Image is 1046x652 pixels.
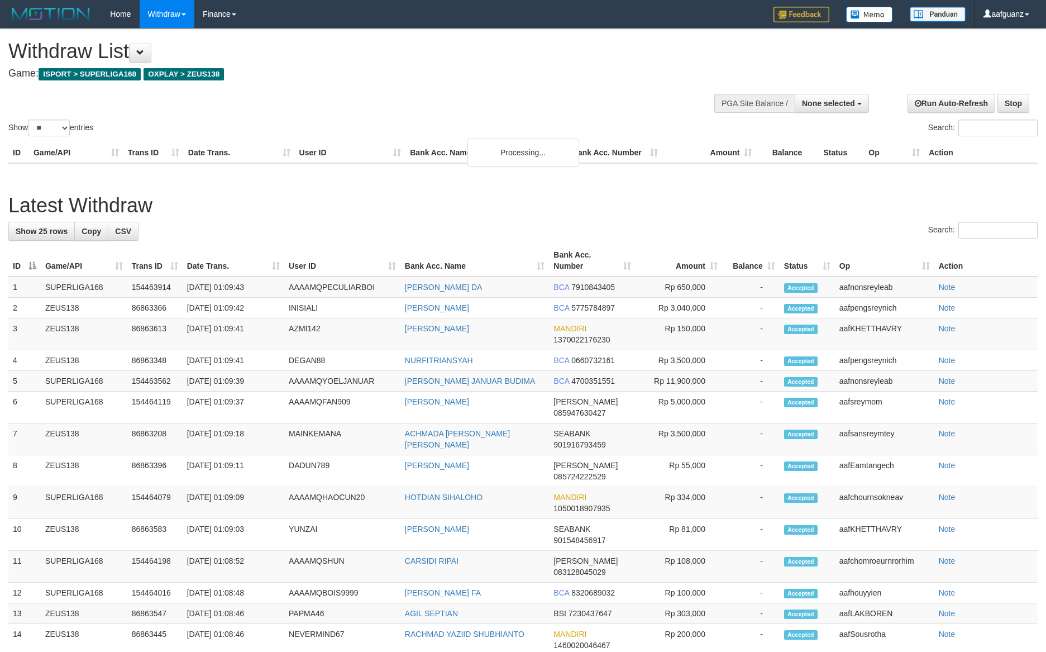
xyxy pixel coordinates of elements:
[722,423,780,455] td: -
[636,371,722,392] td: Rp 11,900,000
[553,303,569,312] span: BCA
[636,423,722,455] td: Rp 3,500,000
[784,398,818,407] span: Accepted
[183,423,284,455] td: [DATE] 01:09:18
[997,94,1029,113] a: Stop
[127,277,183,298] td: 154463914
[8,222,75,241] a: Show 25 rows
[784,461,818,471] span: Accepted
[284,350,400,371] td: DEGAN88
[846,7,893,22] img: Button%20Memo.svg
[636,298,722,318] td: Rp 3,040,000
[8,245,41,277] th: ID: activate to sort column descending
[928,120,1038,136] label: Search:
[571,588,615,597] span: Copy 8320689032 to clipboard
[553,377,569,386] span: BCA
[939,283,956,292] a: Note
[405,142,568,163] th: Bank Acc. Name
[405,397,469,406] a: [PERSON_NAME]
[636,519,722,551] td: Rp 81,000
[802,99,855,108] span: None selected
[41,350,127,371] td: ZEUS138
[41,455,127,487] td: ZEUS138
[8,142,29,163] th: ID
[939,356,956,365] a: Note
[127,551,183,583] td: 154464198
[939,556,956,565] a: Note
[405,461,469,470] a: [PERSON_NAME]
[636,392,722,423] td: Rp 5,000,000
[127,519,183,551] td: 86863583
[819,142,864,163] th: Status
[636,277,722,298] td: Rp 650,000
[784,557,818,567] span: Accepted
[784,325,818,334] span: Accepted
[714,94,795,113] div: PGA Site Balance /
[553,397,618,406] span: [PERSON_NAME]
[571,303,615,312] span: Copy 5775784897 to clipboard
[636,583,722,603] td: Rp 100,000
[722,603,780,624] td: -
[183,551,284,583] td: [DATE] 01:08:52
[41,392,127,423] td: SUPERLIGA168
[864,142,924,163] th: Op
[183,371,284,392] td: [DATE] 01:09:39
[144,68,224,80] span: OXPLAY > ZEUS138
[568,142,662,163] th: Bank Acc. Number
[636,487,722,519] td: Rp 334,000
[553,283,569,292] span: BCA
[835,245,934,277] th: Op: activate to sort column ascending
[183,350,284,371] td: [DATE] 01:09:41
[284,487,400,519] td: AAAAMQHAOCUN20
[722,392,780,423] td: -
[553,429,590,438] span: SEABANK
[835,423,934,455] td: aafsansreymtey
[41,423,127,455] td: ZEUS138
[939,324,956,333] a: Note
[8,350,41,371] td: 4
[553,641,610,650] span: Copy 1460020046467 to clipboard
[939,429,956,438] a: Note
[127,392,183,423] td: 154464119
[41,245,127,277] th: Game/API: activate to sort column ascending
[74,222,108,241] a: Copy
[183,487,284,519] td: [DATE] 01:09:09
[8,40,686,63] h1: Withdraw List
[405,324,469,333] a: [PERSON_NAME]
[41,318,127,350] td: ZEUS138
[662,142,757,163] th: Amount
[183,245,284,277] th: Date Trans.: activate to sort column ascending
[8,583,41,603] td: 12
[939,303,956,312] a: Note
[553,472,605,481] span: Copy 085724222529 to clipboard
[183,455,284,487] td: [DATE] 01:09:11
[284,583,400,603] td: AAAAMQBOIS9999
[8,68,686,79] h4: Game:
[405,303,469,312] a: [PERSON_NAME]
[400,245,549,277] th: Bank Acc. Name: activate to sort column ascending
[571,283,615,292] span: Copy 7910843405 to clipboard
[8,487,41,519] td: 9
[16,227,68,236] span: Show 25 rows
[108,222,138,241] a: CSV
[284,455,400,487] td: DADUN789
[41,277,127,298] td: SUPERLIGA168
[127,245,183,277] th: Trans ID: activate to sort column ascending
[123,142,184,163] th: Trans ID
[127,423,183,455] td: 86863208
[835,583,934,603] td: aafhouyyien
[8,371,41,392] td: 5
[553,525,590,534] span: SEABANK
[784,304,818,313] span: Accepted
[184,142,295,163] th: Date Trans.
[835,371,934,392] td: aafnonsreyleab
[405,493,483,502] a: HOTDIAN SIHALOHO
[8,194,1038,217] h1: Latest Withdraw
[939,630,956,639] a: Note
[41,603,127,624] td: ZEUS138
[835,455,934,487] td: aafEamtangech
[784,283,818,293] span: Accepted
[784,430,818,439] span: Accepted
[284,298,400,318] td: INISIALI
[405,556,458,565] a: CARSIDI RIPAI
